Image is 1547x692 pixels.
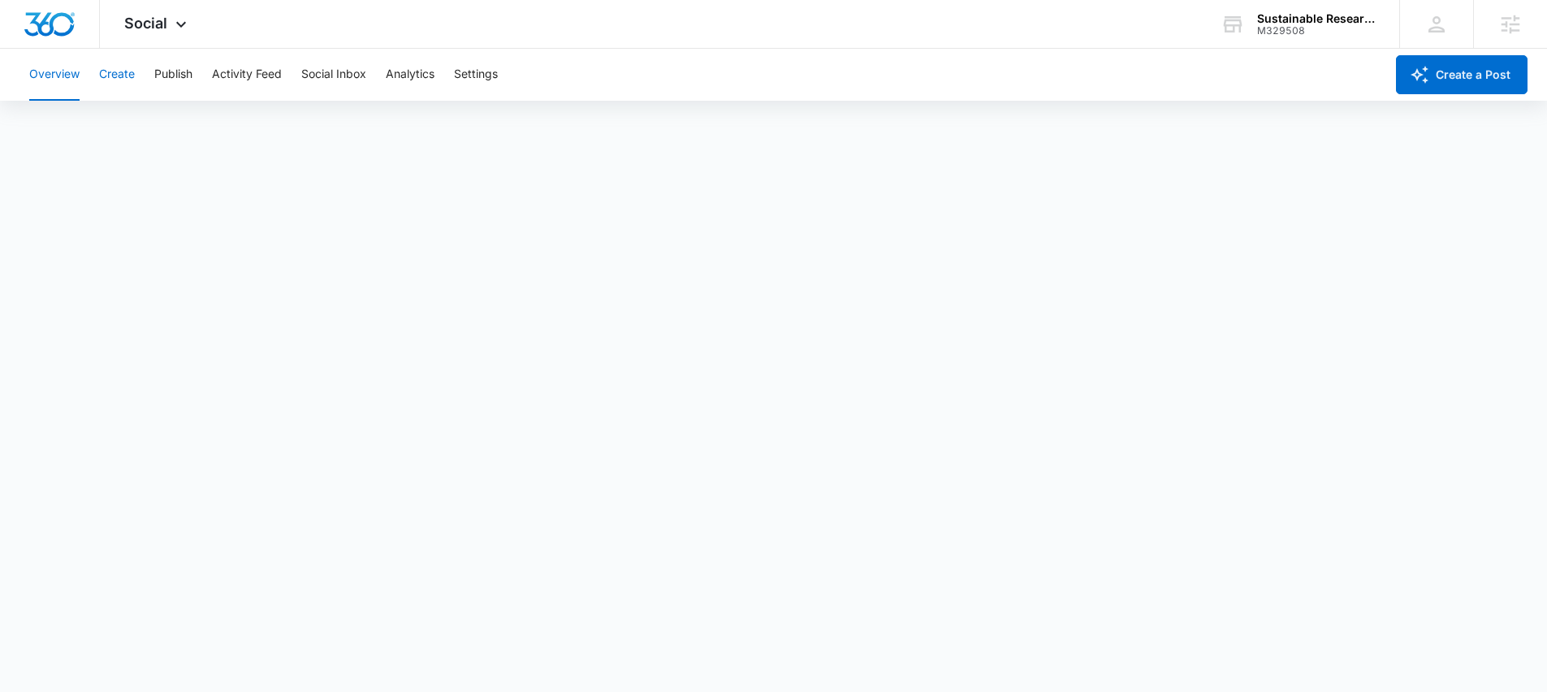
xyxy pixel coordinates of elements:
button: Create a Post [1396,55,1528,94]
button: Settings [454,49,498,101]
button: Analytics [386,49,434,101]
button: Social Inbox [301,49,366,101]
button: Publish [154,49,192,101]
div: account id [1257,25,1376,37]
button: Create [99,49,135,101]
span: Social [124,15,167,32]
div: account name [1257,12,1376,25]
button: Activity Feed [212,49,282,101]
button: Overview [29,49,80,101]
